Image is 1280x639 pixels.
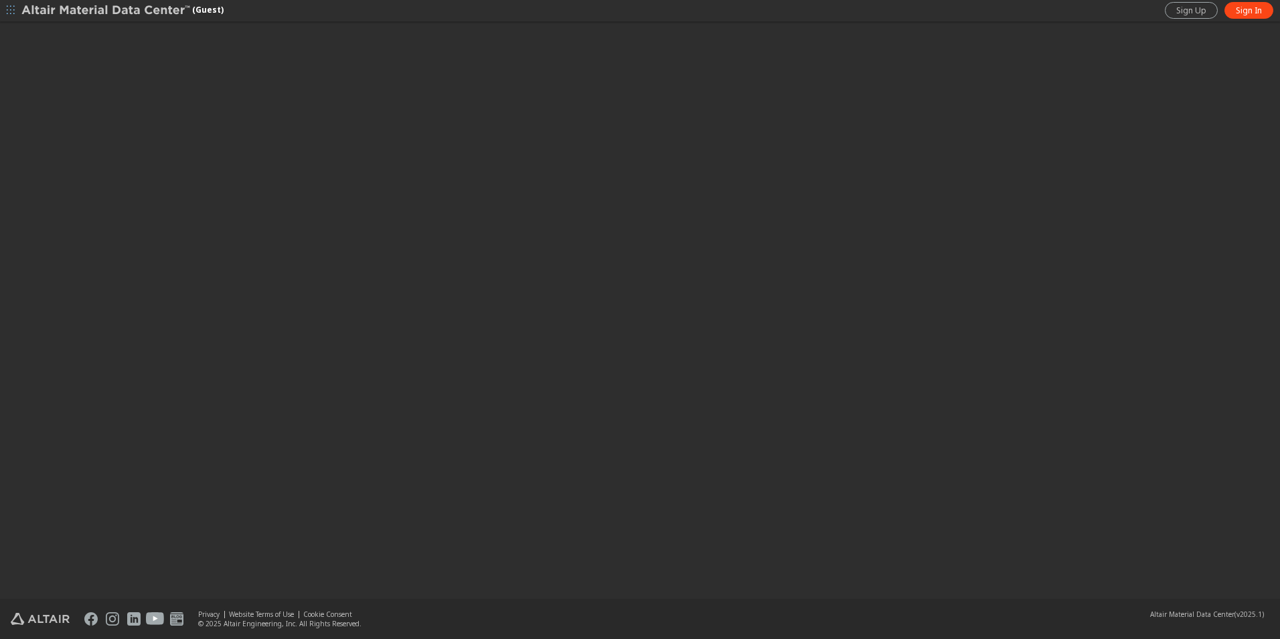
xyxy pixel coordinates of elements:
[21,4,192,17] img: Altair Material Data Center
[198,610,220,619] a: Privacy
[1165,2,1218,19] a: Sign Up
[229,610,294,619] a: Website Terms of Use
[1176,5,1206,16] span: Sign Up
[1150,610,1234,619] span: Altair Material Data Center
[1224,2,1273,19] a: Sign In
[21,4,224,17] div: (Guest)
[198,619,362,628] div: © 2025 Altair Engineering, Inc. All Rights Reserved.
[1236,5,1262,16] span: Sign In
[303,610,352,619] a: Cookie Consent
[11,613,70,625] img: Altair Engineering
[1150,610,1264,619] div: (v2025.1)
